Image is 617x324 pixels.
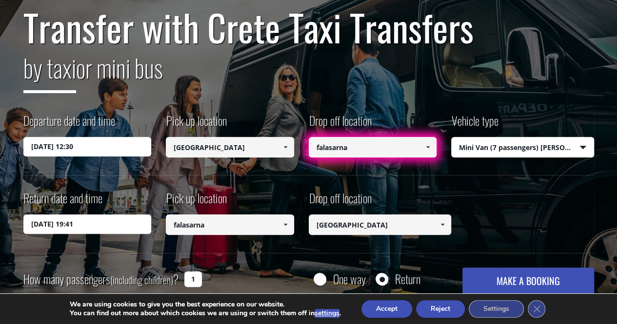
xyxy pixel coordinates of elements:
[451,112,498,137] label: Vehicle type
[23,112,115,137] label: Departure date and time
[315,309,339,318] button: settings
[23,190,102,214] label: Return date and time
[166,137,294,157] input: Select pickup location
[23,49,76,93] span: by taxi
[469,300,524,318] button: Settings
[309,214,452,235] input: Select drop-off location
[166,190,227,214] label: Pick up location
[420,137,436,157] a: Show All Items
[309,137,437,157] input: Select drop-off location
[110,272,173,287] small: (including children)
[70,309,341,318] p: You can find out more about which cookies we are using or switch them off in .
[277,137,293,157] a: Show All Items
[277,214,293,235] a: Show All Items
[416,300,465,318] button: Reject
[361,300,412,318] button: Accept
[23,48,594,100] h2: or mini bus
[309,190,372,214] label: Drop off location
[23,267,179,291] label: How many passengers ?
[435,214,451,235] a: Show All Items
[452,137,594,158] span: Mini Van (7 passengers) [PERSON_NAME]
[166,214,294,235] input: Select pickup location
[166,112,227,137] label: Pick up location
[23,7,594,48] h1: Transfer with Crete Taxi Transfers
[462,267,594,294] button: MAKE A BOOKING
[309,112,372,137] label: Drop off location
[528,300,545,318] button: Close GDPR Cookie Banner
[395,273,420,285] label: Return
[333,273,366,285] label: One way
[70,300,341,309] p: We are using cookies to give you the best experience on our website.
